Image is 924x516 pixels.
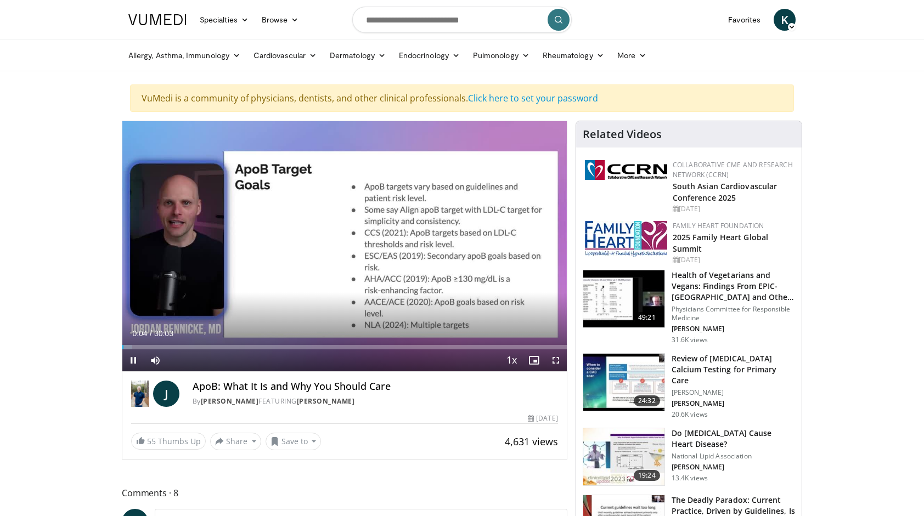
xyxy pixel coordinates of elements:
[132,329,147,338] span: 0:04
[672,463,795,472] p: [PERSON_NAME]
[392,44,466,66] a: Endocrinology
[150,329,152,338] span: /
[193,381,558,393] h4: ApoB: What It Is and Why You Should Care
[672,270,795,303] h3: Health of Vegetarians and Vegans: Findings From EPIC-[GEOGRAPHIC_DATA] and Othe…
[672,474,708,483] p: 13.4K views
[466,44,536,66] a: Pulmonology
[673,232,768,254] a: 2025 Family Heart Global Summit
[583,270,664,327] img: 606f2b51-b844-428b-aa21-8c0c72d5a896.150x105_q85_crop-smart_upscale.jpg
[153,381,179,407] a: J
[583,428,795,486] a: 19:24 Do [MEDICAL_DATA] Cause Heart Disease? National Lipid Association [PERSON_NAME] 13.4K views
[634,470,660,481] span: 19:24
[147,436,156,446] span: 55
[323,44,392,66] a: Dermatology
[672,410,708,419] p: 20.6K views
[583,428,664,485] img: 0bfdbe78-0a99-479c-8700-0132d420b8cd.150x105_q85_crop-smart_upscale.jpg
[672,305,795,322] p: Physicians Committee for Responsible Medicine
[611,44,653,66] a: More
[523,349,545,371] button: Enable picture-in-picture mode
[131,381,149,407] img: Dr. Jordan Rennicke
[583,128,662,141] h4: Related Videos
[672,325,795,333] p: [PERSON_NAME]
[131,433,206,450] a: 55 Thumbs Up
[722,9,767,31] a: Favorites
[130,84,794,112] div: VuMedi is a community of physicians, dentists, and other clinical professionals.
[122,345,567,349] div: Progress Bar
[672,353,795,386] h3: Review of [MEDICAL_DATA] Calcium Testing for Primary Care
[122,44,247,66] a: Allergy, Asthma, Immunology
[122,121,567,372] video-js: Video Player
[634,312,660,323] span: 49:21
[128,14,187,25] img: VuMedi Logo
[193,9,255,31] a: Specialties
[672,428,795,450] h3: Do [MEDICAL_DATA] Cause Heart Disease?
[255,9,306,31] a: Browse
[585,160,667,180] img: a04ee3ba-8487-4636-b0fb-5e8d268f3737.png.150x105_q85_autocrop_double_scale_upscale_version-0.2.png
[583,354,664,411] img: f4af32e0-a3f3-4dd9-8ed6-e543ca885e6d.150x105_q85_crop-smart_upscale.jpg
[673,204,793,214] div: [DATE]
[266,433,322,450] button: Save to
[505,435,558,448] span: 4,631 views
[583,270,795,344] a: 49:21 Health of Vegetarians and Vegans: Findings From EPIC-[GEOGRAPHIC_DATA] and Othe… Physicians...
[536,44,611,66] a: Rheumatology
[297,396,355,406] a: [PERSON_NAME]
[545,349,567,371] button: Fullscreen
[122,349,144,371] button: Pause
[673,160,793,179] a: Collaborative CME and Research Network (CCRN)
[672,336,708,344] p: 31.6K views
[144,349,166,371] button: Mute
[672,452,795,461] p: National Lipid Association
[201,396,259,406] a: [PERSON_NAME]
[774,9,796,31] a: K
[673,255,793,265] div: [DATE]
[193,396,558,406] div: By FEATURING
[468,92,598,104] a: Click here to set your password
[672,388,795,397] p: [PERSON_NAME]
[672,399,795,408] p: [PERSON_NAME]
[673,181,777,203] a: South Asian Cardiovascular Conference 2025
[585,221,667,257] img: 96363db5-6b1b-407f-974b-715268b29f70.jpeg.150x105_q85_autocrop_double_scale_upscale_version-0.2.jpg
[501,349,523,371] button: Playback Rate
[210,433,261,450] button: Share
[247,44,323,66] a: Cardiovascular
[352,7,572,33] input: Search topics, interventions
[583,353,795,419] a: 24:32 Review of [MEDICAL_DATA] Calcium Testing for Primary Care [PERSON_NAME] [PERSON_NAME] 20.6K...
[154,329,173,338] span: 30:03
[528,413,557,423] div: [DATE]
[122,486,567,500] span: Comments 8
[634,395,660,406] span: 24:32
[673,221,764,230] a: Family Heart Foundation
